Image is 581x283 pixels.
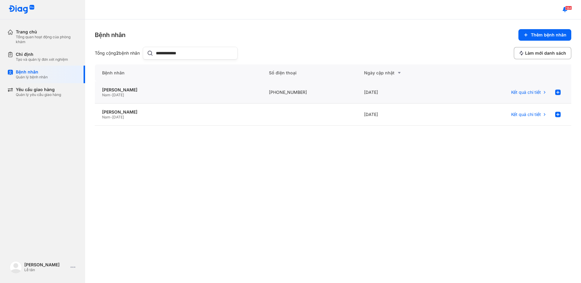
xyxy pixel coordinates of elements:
span: Nam [102,93,110,97]
div: Bệnh nhân [95,31,125,39]
div: [PERSON_NAME] [24,262,68,268]
button: Thêm bệnh nhân [518,29,571,41]
div: Chỉ định [16,52,68,57]
div: Lễ tân [24,268,68,272]
div: Số điện thoại [262,64,357,81]
div: [PERSON_NAME] [102,87,254,93]
span: Nam [102,115,110,119]
div: Tổng quan hoạt động của phòng khám [16,35,78,44]
span: Kết quả chi tiết [511,112,541,117]
img: logo [10,261,22,273]
div: [PHONE_NUMBER] [262,81,357,104]
div: Tổng cộng bệnh nhân [95,50,140,56]
div: [DATE] [357,104,452,126]
span: Làm mới danh sách [525,50,566,56]
div: [DATE] [357,81,452,104]
span: Kết quả chi tiết [511,90,541,95]
div: Yêu cầu giao hàng [16,87,61,92]
div: Ngày cập nhật [364,69,445,77]
span: - [110,115,112,119]
span: Thêm bệnh nhân [531,32,566,38]
div: Quản lý yêu cầu giao hàng [16,92,61,97]
div: Trang chủ [16,29,78,35]
div: Bệnh nhân [95,64,262,81]
button: Làm mới danh sách [514,47,571,59]
span: 184 [565,6,572,10]
span: - [110,93,112,97]
div: Quản lý bệnh nhân [16,75,48,80]
div: Tạo và quản lý đơn xét nghiệm [16,57,68,62]
span: [DATE] [112,93,124,97]
span: 2 [116,50,119,56]
span: [DATE] [112,115,124,119]
div: Bệnh nhân [16,69,48,75]
img: logo [9,5,35,14]
div: [PERSON_NAME] [102,109,254,115]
